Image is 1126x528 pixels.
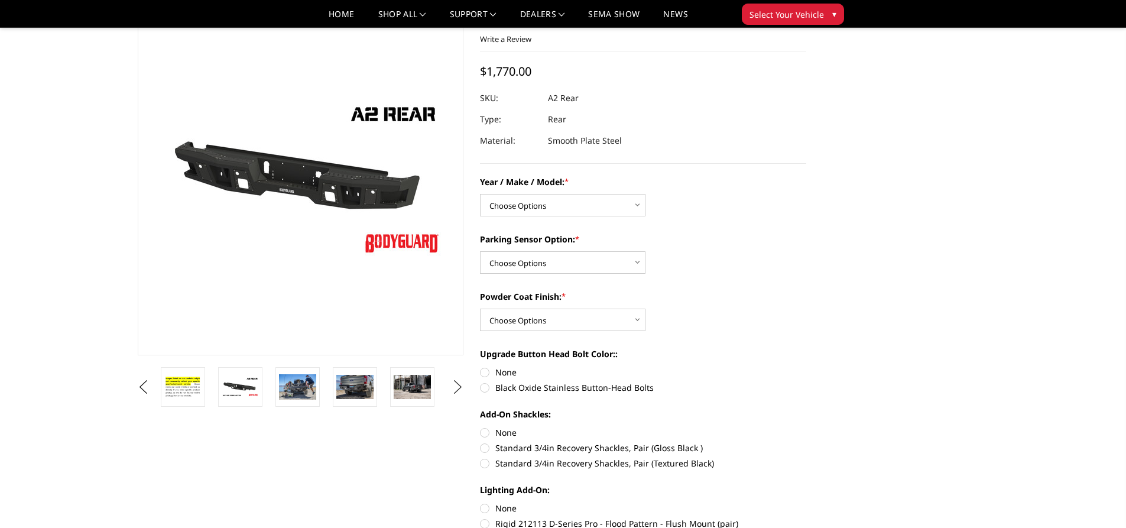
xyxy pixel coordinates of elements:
[742,4,844,25] button: Select Your Vehicle
[138,1,464,355] a: A2 Series - Rear Bumper
[480,348,806,360] label: Upgrade Button Head Bolt Color::
[588,10,640,27] a: SEMA Show
[222,377,259,397] img: A2 Series - Rear Bumper
[480,109,539,130] dt: Type:
[480,290,806,303] label: Powder Coat Finish:
[279,374,316,399] img: A2 Series - Rear Bumper
[480,381,806,394] label: Black Oxide Stainless Button-Head Bolts
[548,109,566,130] dd: Rear
[378,10,426,27] a: shop all
[480,63,531,79] span: $1,770.00
[329,10,354,27] a: Home
[480,176,806,188] label: Year / Make / Model:
[480,484,806,496] label: Lighting Add-On:
[520,10,565,27] a: Dealers
[394,375,431,399] img: A2 Series - Rear Bumper
[480,233,806,245] label: Parking Sensor Option:
[480,408,806,420] label: Add-On Shackles:
[548,88,579,109] dd: A2 Rear
[480,130,539,151] dt: Material:
[480,502,806,514] label: None
[480,34,531,44] a: Write a Review
[480,457,806,469] label: Standard 3/4in Recovery Shackles, Pair (Textured Black)
[480,426,806,439] label: None
[135,378,152,396] button: Previous
[480,442,806,454] label: Standard 3/4in Recovery Shackles, Pair (Gloss Black )
[336,375,374,399] img: A2 Series - Rear Bumper
[449,378,466,396] button: Next
[663,10,687,27] a: News
[749,8,824,21] span: Select Your Vehicle
[480,366,806,378] label: None
[450,10,497,27] a: Support
[164,374,202,400] img: A2 Series - Rear Bumper
[480,88,539,109] dt: SKU:
[832,8,836,20] span: ▾
[548,130,622,151] dd: Smooth Plate Steel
